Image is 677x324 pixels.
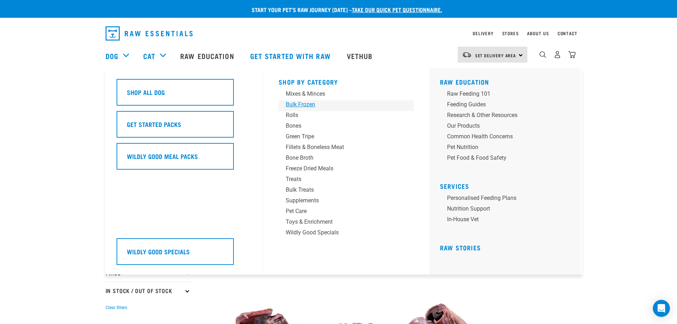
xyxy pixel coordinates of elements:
[440,246,481,249] a: Raw Stories
[440,215,575,226] a: In-house vet
[106,304,127,311] button: Clear filters
[286,186,397,194] div: Bulk Treats
[475,54,516,57] span: Set Delivery Area
[440,90,575,100] a: Raw Feeding 101
[440,80,489,84] a: Raw Education
[117,79,252,111] a: Shop All Dog
[286,132,397,141] div: Green Tripe
[440,132,575,143] a: Common Health Concerns
[447,90,558,98] div: Raw Feeding 101
[127,247,190,256] h5: Wildly Good Specials
[106,26,193,41] img: Raw Essentials Logo
[243,42,340,70] a: Get started with Raw
[279,90,414,100] a: Mixes & Minces
[100,23,577,43] nav: dropdown navigation
[462,52,472,58] img: van-moving.png
[653,300,670,317] div: Open Intercom Messenger
[447,100,558,109] div: Feeding Guides
[286,207,397,216] div: Pet Care
[447,122,558,130] div: Our Products
[127,152,198,161] h5: Wildly Good Meal Packs
[117,143,252,175] a: Wildly Good Meal Packs
[539,51,546,58] img: home-icon-1@2x.png
[279,122,414,132] a: Bones
[279,132,414,143] a: Green Tripe
[279,175,414,186] a: Treats
[473,32,493,34] a: Delivery
[279,196,414,207] a: Supplements
[440,122,575,132] a: Our Products
[279,111,414,122] a: Rolls
[286,154,397,162] div: Bone Broth
[279,143,414,154] a: Fillets & Boneless Meat
[279,100,414,111] a: Bulk Frozen
[279,186,414,196] a: Bulk Treats
[447,132,558,141] div: Common Health Concerns
[502,32,519,34] a: Stores
[286,100,397,109] div: Bulk Frozen
[286,143,397,152] div: Fillets & Boneless Meat
[440,143,575,154] a: Pet Nutrition
[527,32,549,34] a: About Us
[352,8,442,11] a: take our quick pet questionnaire.
[279,164,414,175] a: Freeze Dried Meals
[286,122,397,130] div: Bones
[127,87,165,97] h5: Shop All Dog
[440,111,575,122] a: Research & Other Resources
[340,42,382,70] a: Vethub
[440,100,575,111] a: Feeding Guides
[286,228,397,237] div: Wildly Good Specials
[286,90,397,98] div: Mixes & Minces
[279,154,414,164] a: Bone Broth
[279,78,414,84] h5: Shop By Category
[440,182,575,188] h5: Services
[286,111,397,119] div: Rolls
[127,119,181,129] h5: Get Started Packs
[279,218,414,228] a: Toys & Enrichment
[106,282,191,299] p: In Stock / Out Of Stock
[440,205,575,215] a: Nutrition Support
[440,194,575,205] a: Personalised Feeding Plans
[286,196,397,205] div: Supplements
[447,154,558,162] div: Pet Food & Food Safety
[173,42,243,70] a: Raw Education
[279,207,414,218] a: Pet Care
[117,111,252,143] a: Get Started Packs
[286,218,397,226] div: Toys & Enrichment
[286,164,397,173] div: Freeze Dried Meals
[117,238,252,270] a: Wildly Good Specials
[440,154,575,164] a: Pet Food & Food Safety
[286,175,397,184] div: Treats
[447,143,558,152] div: Pet Nutrition
[143,51,155,61] a: Cat
[568,51,576,58] img: home-icon@2x.png
[106,51,118,61] a: Dog
[279,228,414,239] a: Wildly Good Specials
[554,51,561,58] img: user.png
[558,32,577,34] a: Contact
[447,111,558,119] div: Research & Other Resources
